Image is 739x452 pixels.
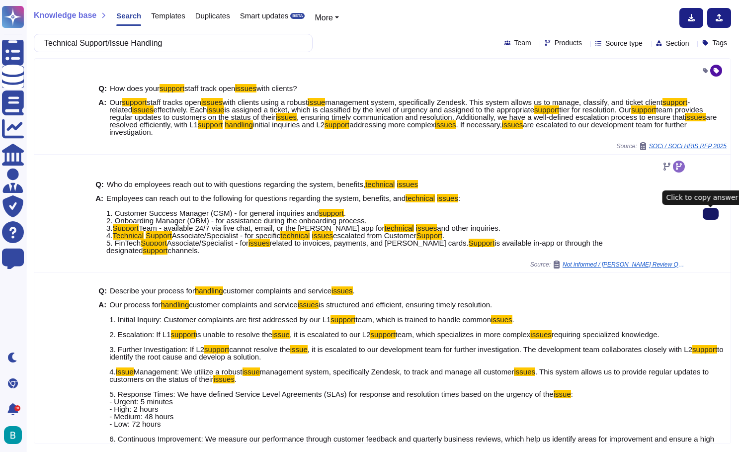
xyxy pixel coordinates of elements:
[109,300,161,309] span: Our process for
[224,105,534,114] span: is assigned a ticket, which is classified by the level of urgency and assigned to the appropriate
[143,246,167,255] mark: support
[469,239,495,247] mark: Support
[235,84,256,92] mark: issues
[223,98,308,106] span: with clients using a robust
[502,120,523,129] mark: issues
[14,405,20,411] div: 9+
[195,12,230,19] span: Duplicates
[253,120,325,129] span: initial inquiries and L2
[201,98,223,106] mark: issues
[534,105,559,114] mark: support
[198,120,223,129] mark: support
[184,84,235,92] span: staff track open
[555,39,582,46] span: Products
[330,315,355,324] mark: support
[280,231,310,240] mark: technical
[132,105,154,114] mark: issues
[160,84,184,92] mark: support
[106,224,500,240] span: and other inquiries. 4.
[141,239,167,247] mark: Support
[98,98,106,136] b: A:
[349,120,435,129] span: addressing more complex
[98,287,107,294] b: Q:
[312,231,333,240] mark: issues
[649,143,727,149] span: SOCi / SOCi HRIS RFP 2025
[116,12,141,19] span: Search
[109,98,690,114] span: -related
[325,98,662,106] span: management system, specifically Zendesk. This system allows us to manage, classify, and ticket cl...
[559,105,631,114] span: tier for resolution. Our
[113,231,144,240] mark: Technical
[319,209,344,217] mark: support
[384,224,413,232] mark: technical
[325,120,349,129] mark: support
[171,330,196,339] mark: support
[631,105,656,114] mark: support
[290,330,371,339] span: , it is escalated to our L2
[692,345,717,354] mark: support
[223,286,331,295] span: customer complaints and service
[98,85,107,92] b: Q:
[195,286,223,295] mark: handling
[146,231,172,240] mark: Support
[270,239,469,247] span: related to invoices, payments, and [PERSON_NAME] cards.
[355,315,491,324] span: team, which is trained to handle common
[662,98,687,106] mark: support
[167,246,199,255] span: channels.
[554,390,571,398] mark: issue
[315,13,332,22] span: More
[290,345,308,354] mark: issue
[95,181,104,188] b: Q:
[113,224,139,232] mark: Support
[109,105,703,121] span: team provides regular updates to customers on the status of their
[106,231,444,247] span: . 5. FinTech
[109,113,717,129] span: are resolved efficiently, with L1
[248,239,270,247] mark: issues
[122,98,147,106] mark: support
[109,98,122,106] span: Our
[154,105,207,114] span: effectively. Each
[95,194,103,254] b: A:
[456,120,502,129] span: . If necessary,
[298,300,319,309] mark: issues
[308,345,692,354] span: , it is escalated to our development team for further investigation. The development team collabo...
[370,330,395,339] mark: support
[406,194,435,202] mark: technical
[437,194,458,202] mark: issues
[272,330,290,339] mark: issue
[297,113,685,121] span: , ensuring timely communication and resolution. Additionally, we have a well-defined escalation p...
[139,224,384,232] span: Team - available 24/7 via live chat, email, or the [PERSON_NAME] app for
[196,330,272,339] span: is unable to resolve the
[172,231,280,240] span: Associate/Specialist - for specific
[514,367,535,376] mark: issues
[397,180,418,188] mark: issues
[685,113,706,121] mark: issues
[308,98,325,106] mark: issue
[416,231,443,240] mark: Support
[435,120,456,129] mark: issues
[260,367,514,376] span: management system, specifically Zendesk, to track and manage all customer
[616,142,727,150] span: Source:
[530,330,552,339] mark: issues
[110,286,195,295] span: Describe your process for
[225,120,253,129] mark: handling
[229,345,290,354] span: cannot resolve the
[213,375,235,383] mark: issues
[39,34,302,52] input: Search a question or template...
[240,12,289,19] span: Smart updates
[605,40,643,47] span: Source type
[109,120,687,136] span: are escalated to our development team for further investigation.
[204,345,229,354] mark: support
[207,105,224,114] mark: issue
[712,39,727,46] span: Tags
[243,367,260,376] mark: issue
[4,426,22,444] img: user
[2,424,29,446] button: user
[530,261,687,269] span: Source:
[147,98,201,106] span: staff tracks open
[563,262,687,268] span: Not informed / [PERSON_NAME] Review Questionaire
[353,286,355,295] span: .
[333,231,416,240] span: escalated from Customer
[110,84,160,92] span: How does your
[256,84,297,92] span: with clients?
